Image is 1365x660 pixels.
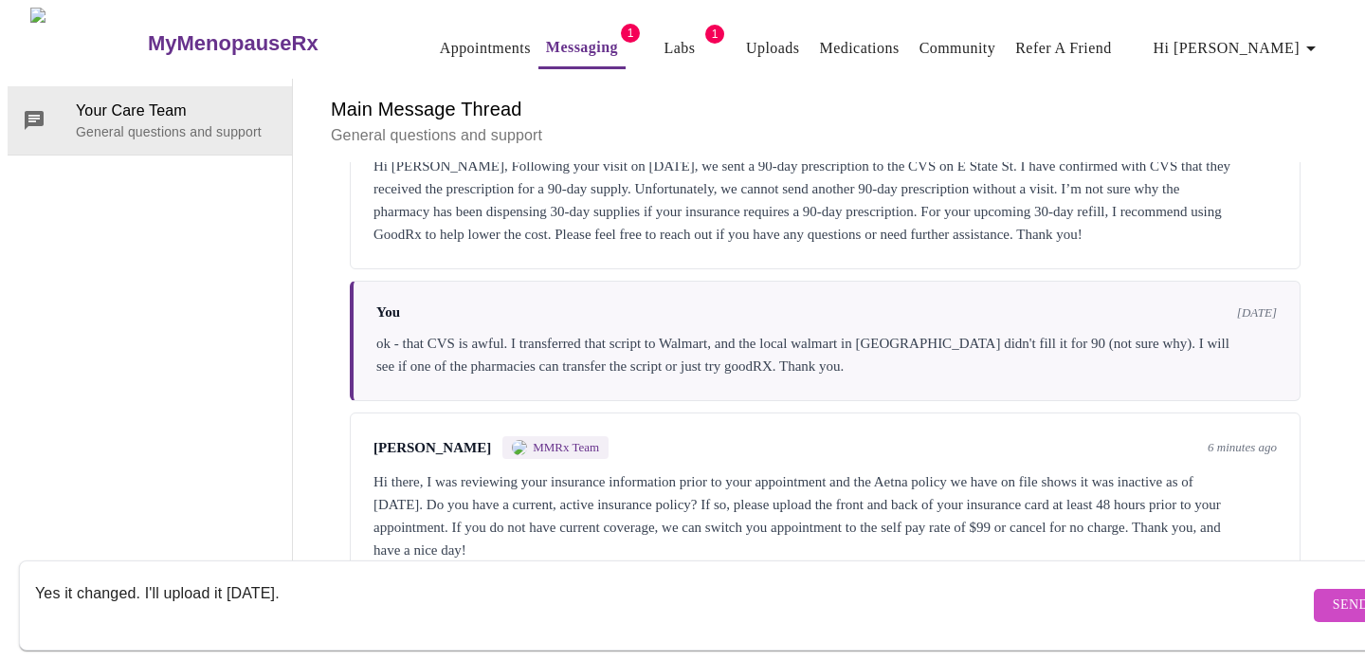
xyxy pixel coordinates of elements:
textarea: Send a message about your appointment [35,575,1309,635]
span: 1 [621,24,640,43]
p: General questions and support [76,122,277,141]
span: Your Care Team [76,100,277,122]
a: Refer a Friend [1015,35,1112,62]
a: Medications [820,35,900,62]
button: Hi [PERSON_NAME] [1146,29,1330,67]
div: ok - that CVS is awful. I transferred that script to Walmart, and the local walmart in [GEOGRAPHI... [376,332,1277,377]
button: Labs [649,29,710,67]
button: Community [912,29,1004,67]
div: Your Care TeamGeneral questions and support [8,86,292,155]
img: MyMenopauseRx Logo [30,8,145,79]
p: General questions and support [331,124,1319,147]
button: Appointments [432,29,538,67]
a: Appointments [440,35,531,62]
img: MMRX [512,440,527,455]
a: Community [919,35,996,62]
div: Hi [PERSON_NAME], Following your visit on [DATE], we sent a 90-day prescription to the CVS on E S... [373,155,1277,246]
h3: MyMenopauseRx [148,31,318,56]
span: 6 minutes ago [1208,440,1277,455]
button: Uploads [738,29,808,67]
button: Messaging [538,28,626,69]
span: Hi [PERSON_NAME] [1154,35,1322,62]
span: MMRx Team [533,440,599,455]
span: [DATE] [1237,305,1277,321]
span: You [376,304,400,321]
h6: Main Message Thread [331,94,1319,124]
a: MyMenopauseRx [145,10,393,77]
a: Messaging [546,34,618,61]
span: [PERSON_NAME] [373,440,491,456]
button: Refer a Friend [1008,29,1119,67]
a: Uploads [746,35,800,62]
button: Medications [812,29,907,67]
a: Labs [664,35,696,62]
div: Hi there, I was reviewing your insurance information prior to your appointment and the Aetna poli... [373,470,1277,561]
span: 1 [705,25,724,44]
